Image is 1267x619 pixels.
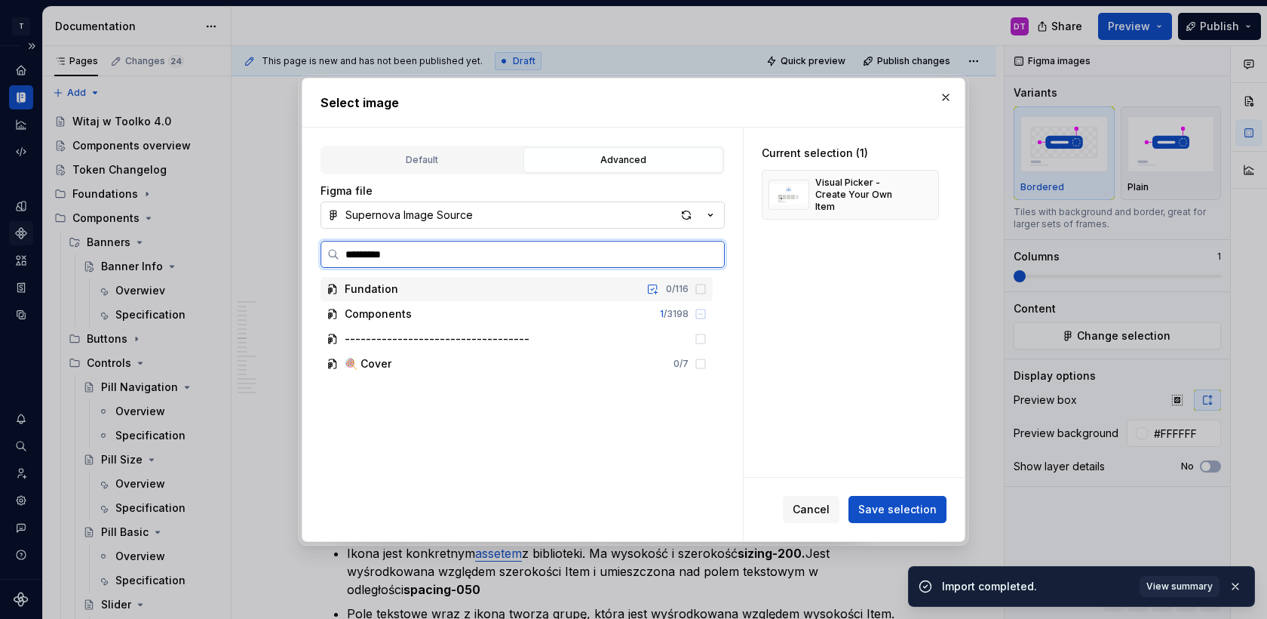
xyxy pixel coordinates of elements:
div: Visual Picker - Create Your Own Item [815,177,905,213]
span: View summary [1146,581,1213,593]
label: Figma file [321,183,373,199]
div: Fundation [345,282,398,297]
div: / 3198 [660,308,689,320]
button: View summary [1140,576,1219,597]
span: Cancel [793,502,830,517]
button: Cancel [783,496,839,523]
span: Save selection [858,502,937,517]
div: 🍭 Cover [345,356,391,371]
div: 0 / 116 [666,283,689,295]
div: Current selection (1) [762,146,939,161]
div: Import completed. [942,579,1130,594]
span: 1 [660,308,664,319]
div: 0 / 7 [673,358,689,370]
button: Supernova Image Source [321,202,725,229]
div: ----------------------------------- [345,331,529,346]
div: Components [345,306,412,322]
h2: Select image [321,94,946,112]
div: Default [327,152,517,168]
button: Save selection [848,496,946,523]
div: Supernova Image Source [345,208,473,223]
div: Advanced [529,152,718,168]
